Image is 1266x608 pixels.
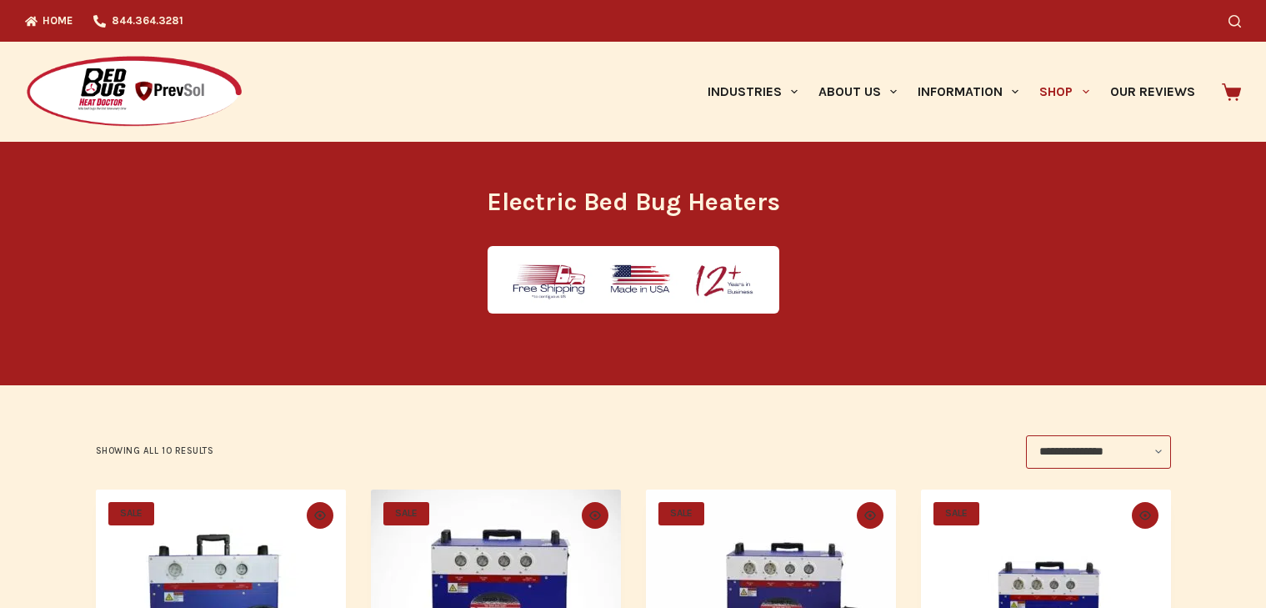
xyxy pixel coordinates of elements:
nav: Primary [697,42,1205,142]
a: Industries [697,42,808,142]
span: SALE [383,502,429,525]
img: Prevsol/Bed Bug Heat Doctor [25,55,243,129]
button: Quick view toggle [307,502,333,529]
select: Shop order [1026,435,1171,469]
a: Information [908,42,1029,142]
span: SALE [933,502,979,525]
a: Our Reviews [1099,42,1205,142]
span: SALE [108,502,154,525]
a: Shop [1029,42,1099,142]
h1: Electric Bed Bug Heaters [321,183,946,221]
button: Quick view toggle [1132,502,1158,529]
p: Showing all 10 results [96,444,214,459]
span: SALE [658,502,704,525]
button: Search [1228,15,1241,28]
button: Quick view toggle [582,502,608,529]
a: About Us [808,42,907,142]
button: Quick view toggle [857,502,883,529]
